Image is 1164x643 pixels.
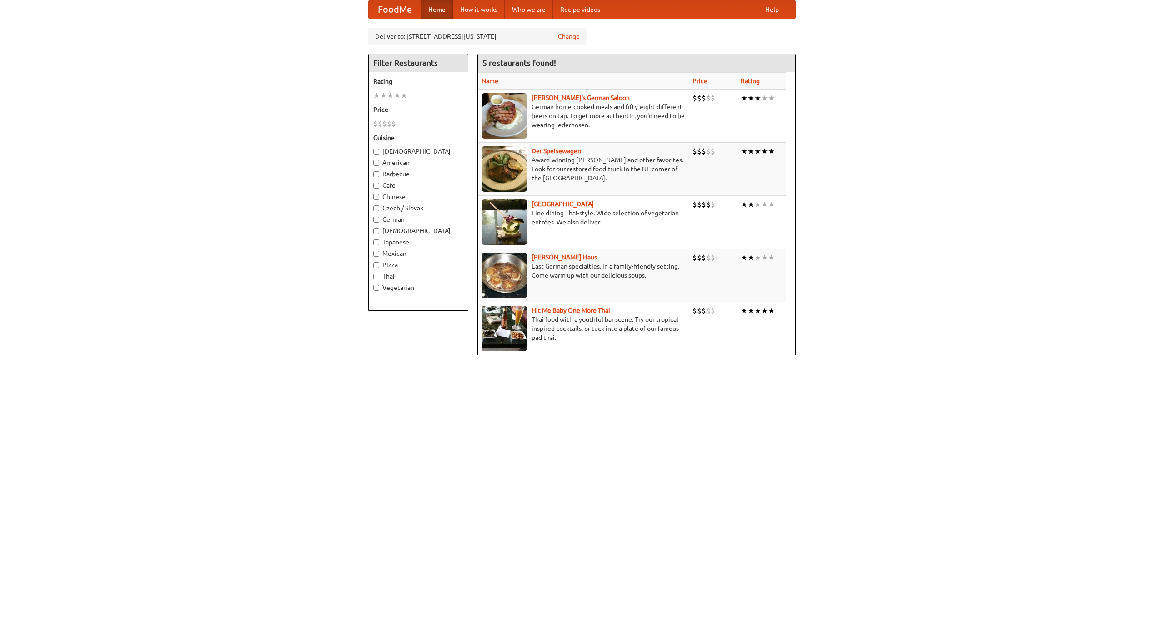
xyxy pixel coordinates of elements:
label: Pizza [373,260,463,269]
input: [DEMOGRAPHIC_DATA] [373,228,379,234]
li: $ [711,306,715,316]
li: $ [702,93,706,103]
a: Help [758,0,786,19]
li: ★ [373,90,380,100]
a: [PERSON_NAME]'s German Saloon [532,94,630,101]
li: ★ [741,146,748,156]
input: Japanese [373,239,379,245]
div: Deliver to: [STREET_ADDRESS][US_STATE] [368,28,587,45]
li: ★ [748,93,754,103]
label: Barbecue [373,169,463,179]
li: ★ [748,253,754,263]
h5: Cuisine [373,133,463,142]
a: Hit Me Baby One More Thai [532,307,610,314]
a: Home [421,0,453,19]
img: esthers.jpg [482,93,527,139]
li: $ [706,93,711,103]
li: ★ [401,90,407,100]
li: $ [706,253,711,263]
a: Rating [741,77,760,85]
li: $ [702,199,706,209]
h5: Rating [373,77,463,86]
li: ★ [761,146,768,156]
a: Price [692,77,707,85]
label: Cafe [373,181,463,190]
input: [DEMOGRAPHIC_DATA] [373,149,379,155]
li: $ [711,253,715,263]
input: Czech / Slovak [373,205,379,211]
input: Thai [373,274,379,279]
img: satay.jpg [482,199,527,245]
li: $ [697,93,702,103]
li: ★ [768,306,775,316]
label: American [373,158,463,167]
li: $ [702,146,706,156]
input: Cafe [373,183,379,189]
li: $ [382,119,387,129]
li: $ [697,199,702,209]
li: ★ [768,93,775,103]
li: ★ [761,306,768,316]
label: [DEMOGRAPHIC_DATA] [373,226,463,235]
li: $ [387,119,391,129]
input: German [373,217,379,223]
li: ★ [394,90,401,100]
a: Change [558,32,580,41]
li: $ [692,253,697,263]
li: ★ [754,253,761,263]
li: ★ [741,93,748,103]
li: ★ [748,146,754,156]
li: $ [391,119,396,129]
li: $ [711,199,715,209]
input: Pizza [373,262,379,268]
input: Barbecue [373,171,379,177]
li: ★ [768,253,775,263]
li: ★ [754,199,761,209]
a: Who we are [505,0,553,19]
input: Mexican [373,251,379,257]
a: Der Speisewagen [532,147,581,155]
li: ★ [754,93,761,103]
img: speisewagen.jpg [482,146,527,192]
li: ★ [387,90,394,100]
li: $ [378,119,382,129]
li: ★ [741,253,748,263]
li: $ [697,306,702,316]
li: ★ [768,199,775,209]
li: $ [706,146,711,156]
a: How it works [453,0,505,19]
label: Thai [373,272,463,281]
input: Chinese [373,194,379,200]
input: Vegetarian [373,285,379,291]
a: Recipe videos [553,0,607,19]
li: $ [373,119,378,129]
p: Fine dining Thai-style. Wide selection of vegetarian entrées. We also deliver. [482,209,685,227]
img: babythai.jpg [482,306,527,351]
li: ★ [761,93,768,103]
p: East German specialties, in a family-friendly setting. Come warm up with our delicious soups. [482,262,685,280]
li: $ [692,93,697,103]
li: ★ [761,253,768,263]
label: Czech / Slovak [373,204,463,213]
h4: Filter Restaurants [369,54,468,72]
li: ★ [768,146,775,156]
li: $ [692,199,697,209]
li: $ [692,306,697,316]
li: $ [697,146,702,156]
b: [GEOGRAPHIC_DATA] [532,200,594,208]
li: ★ [754,306,761,316]
a: FoodMe [369,0,421,19]
li: $ [692,146,697,156]
li: ★ [761,199,768,209]
a: [PERSON_NAME] Haus [532,254,597,261]
label: German [373,215,463,224]
li: $ [706,306,711,316]
li: ★ [748,199,754,209]
label: Japanese [373,238,463,247]
li: $ [702,306,706,316]
li: $ [702,253,706,263]
ng-pluralize: 5 restaurants found! [482,59,556,67]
